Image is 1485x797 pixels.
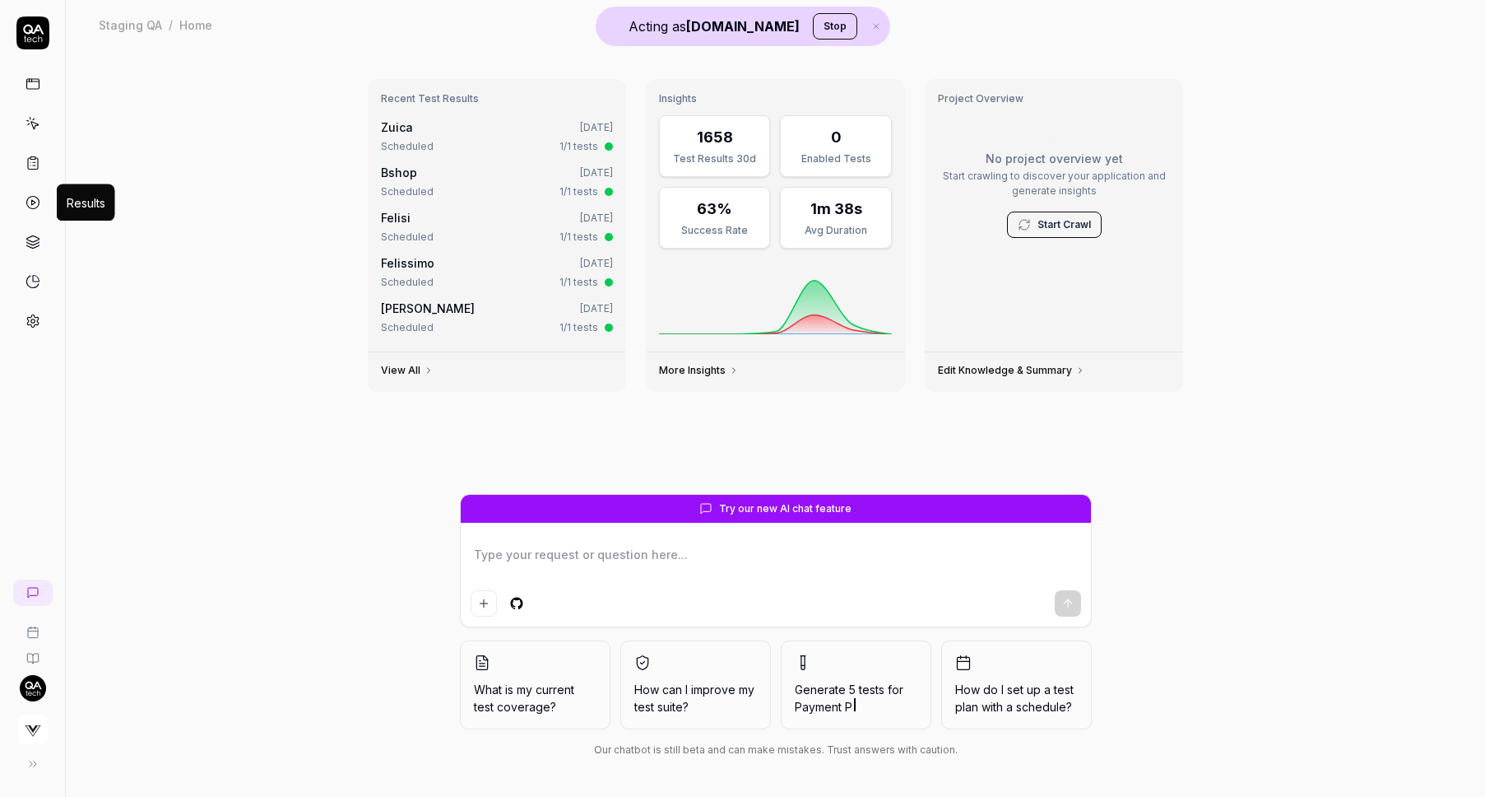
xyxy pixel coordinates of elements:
[938,169,1171,198] p: Start crawling to discover your application and generate insights
[7,639,58,665] a: Documentation
[169,16,173,33] div: /
[781,641,931,729] button: Generate 5 tests forPayment P
[381,92,614,105] h3: Recent Test Results
[938,150,1171,167] p: No project overview yet
[955,681,1078,715] span: How do I set up a test plan with a schedule?
[460,743,1092,757] div: Our chatbot is still beta and can make mistakes. Trust answers with caution.
[697,126,733,148] div: 1658
[938,92,1171,105] h3: Project Overview
[378,296,617,338] a: [PERSON_NAME][DATE]Scheduled1/1 tests
[580,302,613,315] time: [DATE]
[670,223,759,238] div: Success Rate
[378,115,617,157] a: Zuica[DATE]Scheduled1/1 tests
[810,198,862,220] div: 1m 38s
[559,275,598,290] div: 1/1 tests
[941,641,1092,729] button: How do I set up a test plan with a schedule?
[381,275,434,290] div: Scheduled
[179,16,212,33] div: Home
[659,364,739,377] a: More Insights
[719,501,852,516] span: Try our new AI chat feature
[580,121,613,133] time: [DATE]
[381,364,434,377] a: View All
[831,126,842,148] div: 0
[634,681,757,715] span: How can I improve my test suite?
[381,184,434,199] div: Scheduled
[381,165,417,179] a: Bshop
[813,13,857,40] button: Stop
[381,301,475,315] a: [PERSON_NAME]
[381,230,434,245] div: Scheduled
[1037,217,1091,232] a: Start Crawl
[670,151,759,166] div: Test Results 30d
[795,681,917,715] span: Generate 5 tests for
[381,139,434,154] div: Scheduled
[559,139,598,154] div: 1/1 tests
[474,681,596,715] span: What is my current test coverage?
[938,364,1085,377] a: Edit Knowledge & Summary
[791,151,880,166] div: Enabled Tests
[13,580,53,606] a: New conversation
[460,641,610,729] button: What is my current test coverage?
[559,320,598,335] div: 1/1 tests
[381,256,434,270] a: Felissimo
[580,166,613,179] time: [DATE]
[18,715,48,744] img: Virtusize Logo
[99,16,162,33] div: Staging QA
[580,212,613,224] time: [DATE]
[378,161,617,203] a: Bshop[DATE]Scheduled1/1 tests
[381,120,413,134] a: Zuica
[795,700,852,714] span: Payment P
[697,198,732,220] div: 63%
[559,184,598,199] div: 1/1 tests
[559,230,598,245] div: 1/1 tests
[381,320,434,335] div: Scheduled
[67,194,105,212] div: Results
[20,675,46,701] img: 7ccf6c19-61ad-4a6c-8811-018b02a1b829.jpg
[378,251,617,293] a: Felissimo[DATE]Scheduled1/1 tests
[381,211,411,225] a: Felisi
[791,223,880,238] div: Avg Duration
[659,92,892,105] h3: Insights
[580,257,613,269] time: [DATE]
[7,701,58,748] button: Virtusize Logo
[471,590,497,617] button: Add attachment
[7,613,58,639] a: Book a call with us
[620,641,771,729] button: How can I improve my test suite?
[378,206,617,248] a: Felisi[DATE]Scheduled1/1 tests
